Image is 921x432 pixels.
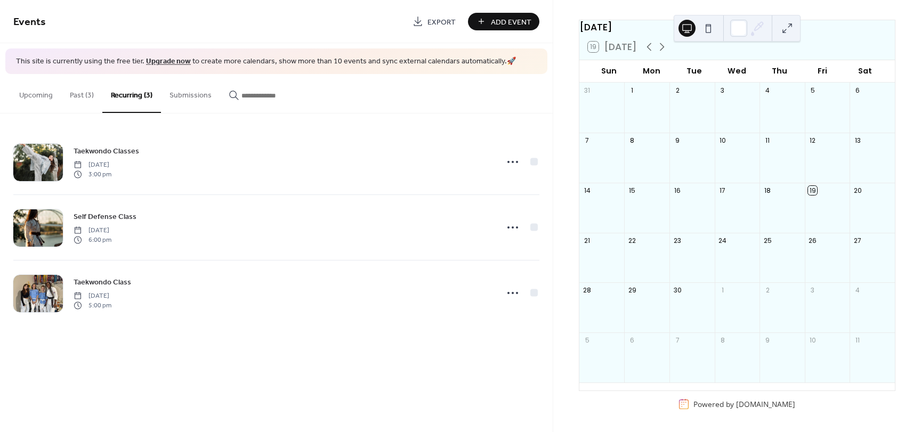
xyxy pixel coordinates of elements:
div: [DATE] [579,20,895,34]
span: This site is currently using the free tier. to create more calendars, show more than 10 events an... [16,56,516,67]
div: 3 [808,286,817,295]
div: Thu [758,60,801,82]
div: 13 [853,136,862,145]
div: 19 [808,186,817,195]
button: Submissions [161,74,220,112]
div: 15 [628,186,637,195]
div: 1 [628,86,637,95]
div: 10 [718,136,727,145]
div: 16 [673,186,682,195]
div: 26 [808,236,817,245]
span: Events [13,12,46,32]
button: Past (3) [61,74,102,112]
div: 17 [718,186,727,195]
div: 27 [853,236,862,245]
div: 28 [583,286,592,295]
a: Taekwondo Class [74,276,131,288]
div: 4 [853,286,862,295]
button: Upcoming [11,74,61,112]
span: [DATE] [74,160,111,169]
div: Tue [673,60,716,82]
div: 3 [718,86,727,95]
a: Export [405,13,464,30]
div: 4 [763,86,772,95]
div: Wed [716,60,758,82]
button: Add Event [468,13,539,30]
div: 29 [628,286,637,295]
div: 23 [673,236,682,245]
div: 20 [853,186,862,195]
div: 10 [808,336,817,345]
div: Sat [844,60,886,82]
div: Fri [801,60,844,82]
span: Taekwondo Class [74,276,131,288]
div: 18 [763,186,772,195]
div: Sun [588,60,631,82]
div: Powered by [693,399,795,409]
div: 8 [718,336,727,345]
a: Upgrade now [146,54,191,69]
div: 7 [583,136,592,145]
div: 24 [718,236,727,245]
div: 14 [583,186,592,195]
div: 6 [628,336,637,345]
div: 5 [583,336,592,345]
div: 22 [628,236,637,245]
div: 21 [583,236,592,245]
div: 6 [853,86,862,95]
span: Self Defense Class [74,211,136,222]
a: Taekwondo Classes [74,145,139,157]
span: Taekwondo Classes [74,145,139,157]
div: 7 [673,336,682,345]
span: Add Event [491,17,531,28]
a: Self Defense Class [74,210,136,223]
span: 5:00 pm [74,301,111,311]
div: 2 [673,86,682,95]
span: Export [427,17,456,28]
div: 30 [673,286,682,295]
span: 6:00 pm [74,235,111,245]
div: 9 [673,136,682,145]
button: Recurring (3) [102,74,161,113]
a: [DOMAIN_NAME] [736,399,795,409]
div: 1 [718,286,727,295]
div: Mon [631,60,673,82]
div: 2 [763,286,772,295]
div: 31 [583,86,592,95]
div: 8 [628,136,637,145]
span: 3:00 pm [74,170,111,180]
span: [DATE] [74,291,111,300]
div: 9 [763,336,772,345]
div: 5 [808,86,817,95]
div: 11 [763,136,772,145]
span: [DATE] [74,225,111,235]
div: 11 [853,336,862,345]
div: 12 [808,136,817,145]
div: 25 [763,236,772,245]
